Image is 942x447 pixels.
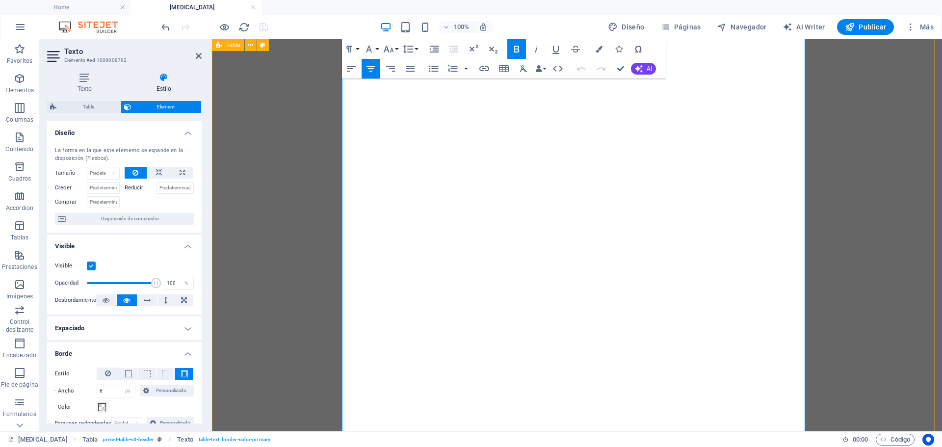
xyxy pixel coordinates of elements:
p: Encabezado [3,351,36,359]
span: Código [880,434,910,446]
span: AI [647,66,652,72]
button: Paragraph Format [342,39,361,59]
button: Disposición de contenedor [55,213,194,225]
span: Tabla [226,42,240,48]
button: Align Left [342,59,361,79]
button: reload [238,21,250,33]
button: Usercentrics [922,434,934,446]
button: Páginas [656,19,705,35]
button: Confirm (Ctrl+⏎) [611,59,630,79]
button: Personalizado [147,417,194,429]
button: Insert Link [475,59,494,79]
h2: Texto [64,47,202,56]
label: Crecer [55,182,87,194]
button: Subscript [484,39,502,59]
p: Elementos [5,86,34,94]
button: Redo (Ctrl+Shift+Z) [592,59,610,79]
button: Clear Formatting [514,59,533,79]
button: Strikethrough [566,39,585,59]
span: 00 00 [853,434,868,446]
label: Visible [55,260,87,272]
input: Predeterminado [87,182,120,194]
button: Data Bindings [534,59,548,79]
button: Unordered List [424,59,443,79]
button: Ordered List [462,59,470,79]
i: Este elemento es un preajuste personalizable [157,437,162,442]
button: Personalizado [140,385,194,396]
div: % [180,277,193,289]
i: Deshacer: Cambiar sombra (Ctrl+Z) [160,22,171,33]
button: Align Justify [401,59,419,79]
label: - Ancho [55,385,97,397]
button: Colors [590,39,608,59]
button: Font Family [362,39,380,59]
button: Icons [609,39,628,59]
h4: [MEDICAL_DATA] [131,2,261,13]
div: La forma en la que este elemento se expande en la disposición (Flexbox). [55,147,194,163]
span: AI Writer [783,22,825,32]
div: Diseño (Ctrl+Alt+Y) [604,19,649,35]
label: Estilo [55,368,97,380]
label: - Color [55,401,97,413]
button: Special Characters [629,39,648,59]
span: Haz clic para seleccionar y doble clic para editar [177,434,193,446]
p: Cuadros [8,175,31,183]
span: Diseño [608,22,645,32]
img: Editor Logo [56,21,130,33]
p: Formularios [3,410,36,418]
button: Publicar [837,19,894,35]
button: Código [876,434,915,446]
label: Comprar [55,196,87,208]
h4: Borde [47,342,202,360]
button: Increase Indent [425,39,444,59]
button: Undo (Ctrl+Z) [572,59,591,79]
h4: Texto [47,73,126,93]
input: Predeterminado [157,182,194,194]
p: Tablas [11,234,29,241]
button: Más [902,19,938,35]
span: Más [906,22,934,32]
a: Haz clic para cancelar la selección y doble clic para abrir páginas [8,434,68,446]
span: Tabla [59,101,118,113]
p: Columnas [6,116,34,124]
label: Tamaño [55,170,87,176]
p: Accordion [6,204,33,212]
span: : [860,436,861,443]
button: Line Height [401,39,419,59]
i: Volver a cargar página [238,22,250,33]
label: Reducir [125,182,157,194]
button: Diseño [604,19,649,35]
span: Navegador [717,22,767,32]
button: Underline (Ctrl+U) [547,39,565,59]
h3: Elemento #ed-1000008792 [64,56,182,65]
button: Navegador [713,19,771,35]
span: Publicar [845,22,887,32]
button: Align Center [362,59,380,79]
label: Esquinas redondeadas [55,418,111,429]
button: Decrease Indent [445,39,463,59]
h4: Estilo [126,73,202,93]
p: Contenido [5,145,33,153]
span: . table-text .border-color-primary [197,434,270,446]
button: Element [121,101,202,113]
input: Predeterminado [87,196,120,208]
span: Element [134,101,199,113]
span: Páginas [660,22,701,32]
nav: breadcrumb [82,434,270,446]
button: Ordered List [444,59,462,79]
h4: Visible [47,235,202,252]
h6: 100% [453,21,469,33]
button: Tabla [47,101,121,113]
button: Align Right [381,59,400,79]
p: Pie de página [1,381,38,389]
button: Insert Table [495,59,513,79]
span: Disposición de contenedor [69,213,191,225]
span: . preset-table-v3-header [102,434,154,446]
p: Favoritos [7,57,32,65]
button: HTML [549,59,567,79]
h4: Diseño [47,121,202,139]
label: Opacidad [55,280,87,286]
span: Haz clic para seleccionar y doble clic para editar [82,434,98,446]
button: AI Writer [779,19,829,35]
h6: Tiempo de la sesión [842,434,868,446]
